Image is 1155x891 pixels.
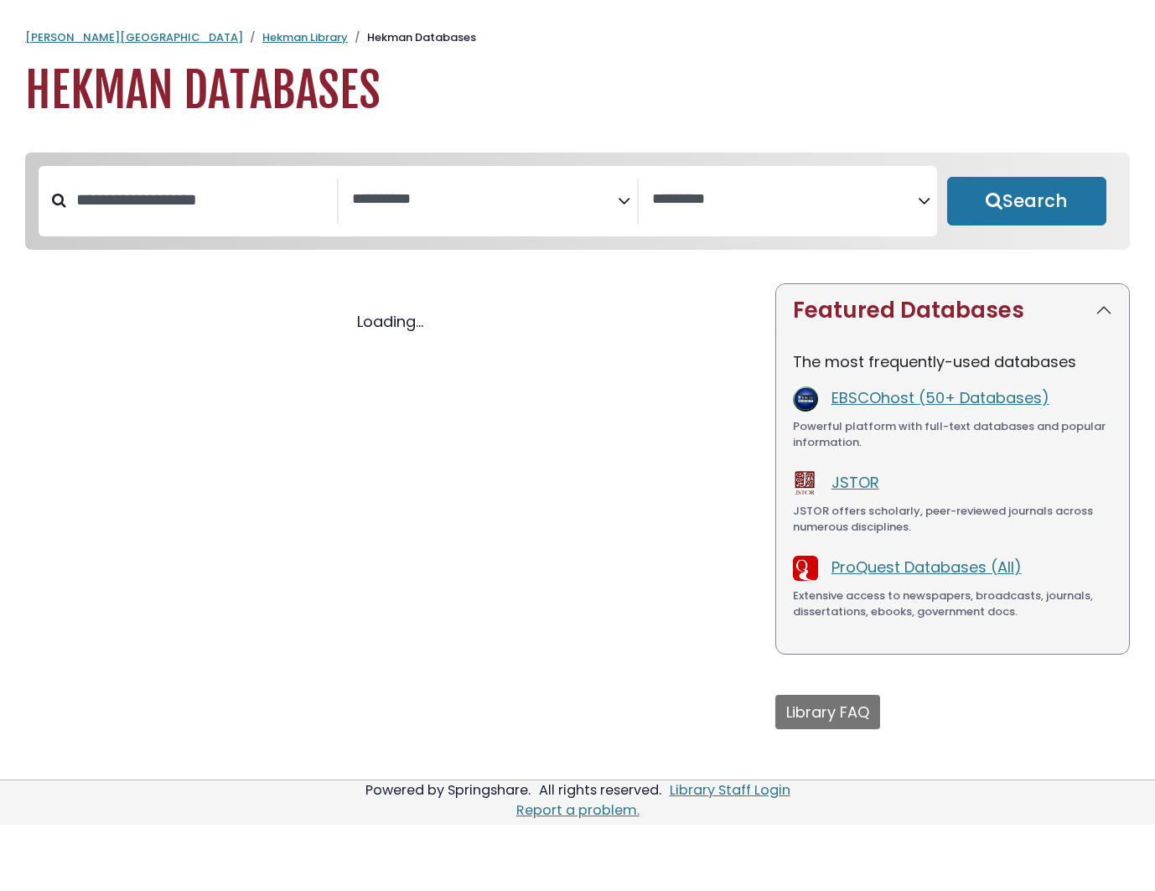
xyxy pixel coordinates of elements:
[793,418,1112,451] div: Powerful platform with full-text databases and popular information.
[793,503,1112,536] div: JSTOR offers scholarly, peer-reviewed journals across numerous disciplines.
[363,780,533,800] div: Powered by Springshare.
[516,800,640,820] a: Report a problem.
[25,310,755,333] div: Loading...
[652,191,918,209] textarea: Search
[670,780,790,800] a: Library Staff Login
[25,153,1130,250] nav: Search filters
[25,29,1130,46] nav: breadcrumb
[775,695,880,729] button: Library FAQ
[831,557,1022,578] a: ProQuest Databases (All)
[793,588,1112,620] div: Extensive access to newspapers, broadcasts, journals, dissertations, ebooks, government docs.
[25,63,1130,119] h1: Hekman Databases
[831,387,1049,408] a: EBSCOhost (50+ Databases)
[352,191,618,209] textarea: Search
[536,780,664,800] div: All rights reserved.
[25,29,243,45] a: [PERSON_NAME][GEOGRAPHIC_DATA]
[831,472,879,493] a: JSTOR
[66,186,337,214] input: Search database by title or keyword
[262,29,348,45] a: Hekman Library
[947,177,1106,225] button: Submit for Search Results
[793,350,1112,373] p: The most frequently-used databases
[776,284,1129,337] button: Featured Databases
[348,29,476,46] li: Hekman Databases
